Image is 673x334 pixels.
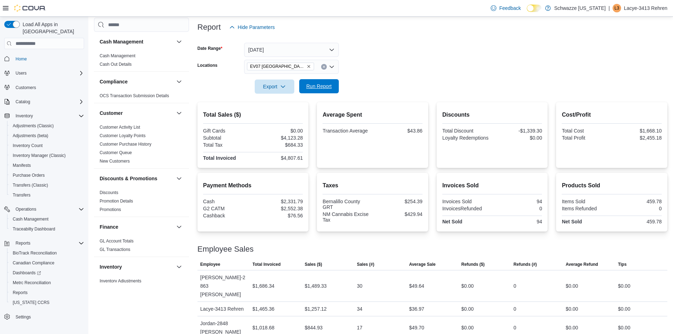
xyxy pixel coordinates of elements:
[613,135,662,141] div: $2,455.18
[7,131,87,141] button: Adjustments (beta)
[13,313,34,321] a: Settings
[100,247,130,252] a: GL Transactions
[13,69,29,77] button: Users
[299,79,339,93] button: Run Report
[13,250,57,256] span: BioTrack Reconciliation
[7,180,87,190] button: Transfers (Classic)
[613,4,621,12] div: Lacye-3413 Rehren
[100,125,140,130] a: Customer Activity List
[7,258,87,268] button: Canadian Compliance
[100,53,135,59] span: Cash Management
[13,205,39,213] button: Operations
[13,239,33,247] button: Reports
[7,170,87,180] button: Purchase Orders
[100,110,123,117] h3: Customer
[10,181,84,189] span: Transfers (Classic)
[175,223,183,231] button: Finance
[10,141,46,150] a: Inventory Count
[10,141,84,150] span: Inventory Count
[100,93,169,99] span: OCS Transaction Submission Details
[253,305,274,313] div: $1,465.36
[442,135,491,141] div: Loyalty Redemptions
[100,190,118,195] a: Discounts
[100,238,134,244] span: GL Account Totals
[7,248,87,258] button: BioTrack Reconciliation
[613,128,662,134] div: $1,668.10
[618,323,630,332] div: $0.00
[13,83,84,92] span: Customers
[13,54,84,63] span: Home
[305,282,326,290] div: $1,489.33
[13,205,84,213] span: Operations
[514,305,516,313] div: 0
[14,5,46,12] img: Cova
[13,239,84,247] span: Reports
[16,85,36,90] span: Customers
[100,150,132,156] span: Customer Queue
[442,199,491,204] div: Invoices Sold
[613,219,662,224] div: 459.78
[13,300,49,305] span: [US_STATE] CCRS
[562,206,610,211] div: Items Refunded
[10,215,84,223] span: Cash Management
[203,142,252,148] div: Total Tax
[13,83,39,92] a: Customers
[197,245,254,253] h3: Employee Sales
[7,141,87,151] button: Inventory Count
[618,262,626,267] span: Tips
[254,206,303,211] div: $2,552.38
[259,80,290,94] span: Export
[13,216,48,222] span: Cash Management
[10,131,84,140] span: Adjustments (beta)
[461,282,474,290] div: $0.00
[10,131,51,140] a: Adjustments (beta)
[175,263,183,271] button: Inventory
[254,142,303,148] div: $684.33
[13,133,48,139] span: Adjustments (beta)
[94,237,189,257] div: Finance
[494,128,542,134] div: -$1,339.30
[100,78,128,85] h3: Compliance
[10,161,34,170] a: Manifests
[7,298,87,307] button: [US_STATE] CCRS
[7,224,87,234] button: Traceabilty Dashboard
[566,323,578,332] div: $0.00
[10,259,57,267] a: Canadian Compliance
[100,279,141,283] a: Inventory Adjustments
[100,263,122,270] h3: Inventory
[16,113,33,119] span: Inventory
[1,97,87,107] button: Catalog
[357,323,362,332] div: 17
[13,260,54,266] span: Canadian Compliance
[7,160,87,170] button: Manifests
[100,175,157,182] h3: Discounts & Promotions
[13,226,55,232] span: Traceabilty Dashboard
[100,62,132,67] a: Cash Out Details
[10,259,84,267] span: Canadian Compliance
[614,4,619,12] span: L3
[13,143,43,148] span: Inventory Count
[175,77,183,86] button: Compliance
[10,249,60,257] a: BioTrack Reconciliation
[305,262,322,267] span: Sales ($)
[514,282,516,290] div: 0
[13,69,84,77] span: Users
[13,290,28,295] span: Reports
[7,268,87,278] a: Dashboards
[1,238,87,248] button: Reports
[562,111,662,119] h2: Cost/Profit
[100,239,134,244] a: GL Account Totals
[10,191,84,199] span: Transfers
[238,24,275,31] span: Hide Parameters
[608,4,610,12] p: |
[247,63,314,70] span: EV07 Paradise Hills
[253,323,274,332] div: $1,018.68
[16,56,27,62] span: Home
[323,181,423,190] h2: Taxes
[10,288,30,297] a: Reports
[254,135,303,141] div: $4,123.28
[100,223,118,230] h3: Finance
[100,133,146,138] a: Customer Loyalty Points
[374,128,423,134] div: $43.86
